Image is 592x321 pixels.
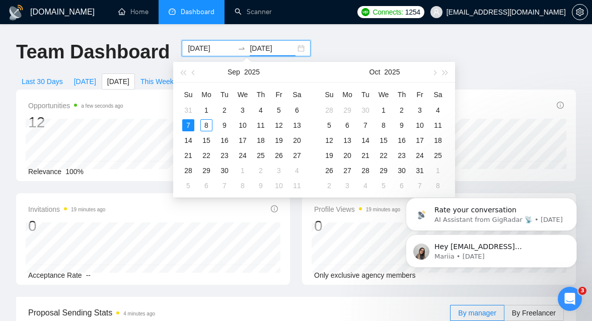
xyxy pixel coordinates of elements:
button: [DATE] [102,73,135,90]
iframe: Intercom live chat [558,287,582,311]
td: 2025-09-30 [215,163,234,178]
td: 2025-09-11 [252,118,270,133]
td: 2025-10-10 [411,118,429,133]
div: 5 [323,119,335,131]
div: 2 [255,165,267,177]
div: 25 [255,149,267,162]
button: 2025 [244,62,260,82]
td: 2025-10-10 [270,178,288,193]
span: -- [86,271,91,279]
td: 2025-09-06 [288,103,306,118]
span: swap-right [238,44,246,52]
div: 19 [273,134,285,146]
span: Last 30 Days [22,76,63,87]
div: 11 [291,180,303,192]
th: We [234,87,252,103]
span: user [433,9,440,16]
span: Dashboard [181,8,214,16]
div: 11 [432,119,444,131]
td: 2025-09-24 [234,148,252,163]
span: info-circle [271,205,278,212]
div: 15 [200,134,212,146]
div: 28 [323,104,335,116]
span: Proposal Sending Stats [28,306,450,319]
button: Last 30 Days [16,73,68,90]
td: 2025-09-29 [197,163,215,178]
td: 2025-10-06 [197,178,215,193]
span: 1254 [405,7,420,18]
td: 2025-10-02 [393,103,411,118]
div: 3 [341,180,353,192]
td: 2025-09-28 [179,163,197,178]
div: 10 [237,119,249,131]
div: 21 [182,149,194,162]
td: 2025-10-26 [320,163,338,178]
td: 2025-10-14 [356,133,375,148]
th: Su [320,87,338,103]
div: 0 [28,216,105,235]
span: Connects: [373,7,403,18]
div: 4 [291,165,303,177]
div: 29 [378,165,390,177]
td: 2025-09-12 [270,118,288,133]
div: 9 [255,180,267,192]
button: Sep [228,62,240,82]
td: 2025-10-17 [411,133,429,148]
span: setting [572,8,587,16]
th: Th [393,87,411,103]
td: 2025-09-26 [270,148,288,163]
td: 2025-10-03 [411,103,429,118]
th: Sa [288,87,306,103]
h1: Team Dashboard [16,40,170,64]
td: 2025-09-19 [270,133,288,148]
td: 2025-10-11 [429,118,447,133]
div: 16 [218,134,231,146]
span: Relevance [28,168,61,176]
td: 2025-09-01 [197,103,215,118]
div: 28 [182,165,194,177]
td: 2025-10-07 [356,118,375,133]
td: 2025-08-31 [179,103,197,118]
time: 19 minutes ago [366,207,400,212]
td: 2025-09-25 [252,148,270,163]
div: 9 [396,119,408,131]
th: Tu [356,87,375,103]
td: 2025-10-04 [429,103,447,118]
div: 7 [182,119,194,131]
div: 5 [182,180,194,192]
div: 3 [237,104,249,116]
div: 9 [218,119,231,131]
td: 2025-10-16 [393,133,411,148]
td: 2025-09-21 [179,148,197,163]
iframe: Intercom notifications message [391,134,592,284]
td: 2025-10-09 [393,118,411,133]
td: 2025-11-03 [338,178,356,193]
div: 0 [314,216,400,235]
span: Profile Views [314,203,400,215]
time: 4 minutes ago [123,311,155,316]
td: 2025-09-10 [234,118,252,133]
div: 26 [323,165,335,177]
div: 14 [182,134,194,146]
div: 17 [237,134,249,146]
div: 5 [273,104,285,116]
div: 10 [414,119,426,131]
td: 2025-10-08 [234,178,252,193]
div: 3 [414,104,426,116]
td: 2025-09-23 [215,148,234,163]
div: 22 [378,149,390,162]
div: 12 [273,119,285,131]
div: 27 [341,165,353,177]
td: 2025-10-07 [215,178,234,193]
td: 2025-09-09 [215,118,234,133]
a: searchScanner [235,8,272,16]
div: 2 [323,180,335,192]
div: 3 [273,165,285,177]
td: 2025-09-02 [215,103,234,118]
